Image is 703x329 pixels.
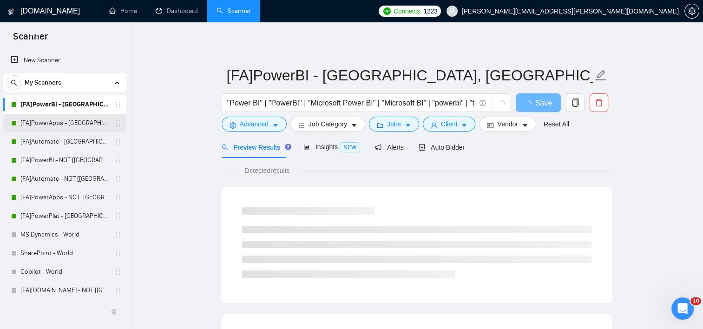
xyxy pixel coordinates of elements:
span: edit [595,69,607,81]
a: dashboardDashboard [156,7,198,15]
button: Save [516,93,561,112]
a: [FA][DOMAIN_NAME] - NOT [[GEOGRAPHIC_DATA], CAN, [GEOGRAPHIC_DATA]] - No AI [20,281,109,300]
a: [FA]Automate - NOT [[GEOGRAPHIC_DATA], [GEOGRAPHIC_DATA], [GEOGRAPHIC_DATA]] [20,170,109,188]
a: New Scanner [11,51,119,70]
span: 10 [690,297,701,305]
span: delete [590,99,608,107]
button: copy [566,93,585,112]
a: Copilot - World [20,263,109,281]
span: holder [114,194,122,201]
div: Tooltip anchor [284,143,292,151]
span: caret-down [405,122,411,129]
span: setting [685,7,699,15]
a: MS Dynamics - World [20,225,109,244]
span: copy [566,99,584,107]
span: folder [377,122,383,129]
span: holder [114,175,122,183]
span: Client [441,119,458,129]
a: [FA]PowerApps - [GEOGRAPHIC_DATA], [GEOGRAPHIC_DATA], [GEOGRAPHIC_DATA] [20,114,109,132]
span: double-left [111,307,120,316]
span: Insights [303,143,360,151]
span: holder [114,231,122,238]
span: holder [114,268,122,276]
span: user [449,8,455,14]
span: holder [114,157,122,164]
span: holder [114,212,122,220]
span: caret-down [522,122,528,129]
span: Save [535,97,552,109]
span: area-chart [303,144,310,150]
span: notification [375,144,381,151]
button: userClientcaret-down [423,117,476,132]
a: setting [684,7,699,15]
button: setting [684,4,699,19]
span: Alerts [375,144,404,151]
span: Jobs [387,119,401,129]
a: [FA]PowerPlat - [GEOGRAPHIC_DATA], [GEOGRAPHIC_DATA], [GEOGRAPHIC_DATA] [20,207,109,225]
span: holder [114,250,122,257]
span: user [431,122,437,129]
img: logo [8,4,14,19]
span: holder [114,287,122,294]
img: upwork-logo.png [383,7,391,15]
span: Connects: [394,6,421,16]
a: SharePoint - World [20,244,109,263]
span: My Scanners [25,73,61,92]
a: searchScanner [217,7,251,15]
span: info-circle [480,100,486,106]
span: holder [114,101,122,108]
li: New Scanner [3,51,126,70]
span: search [7,79,21,86]
span: robot [419,144,425,151]
span: loading [524,100,535,108]
span: caret-down [272,122,279,129]
span: Auto Bidder [419,144,465,151]
span: loading [497,100,505,109]
span: bars [298,122,305,129]
a: [FA]Automate - [GEOGRAPHIC_DATA], [GEOGRAPHIC_DATA], [GEOGRAPHIC_DATA] [20,132,109,151]
span: Scanner [6,30,55,49]
span: Job Category [309,119,347,129]
span: Detected results [238,165,296,176]
span: NEW [340,142,360,152]
span: search [222,144,228,151]
button: settingAdvancedcaret-down [222,117,287,132]
input: Scanner name... [227,64,593,87]
span: idcard [487,122,493,129]
span: Preview Results [222,144,289,151]
a: homeHome [109,7,137,15]
a: [FA]PowerApps - NOT [[GEOGRAPHIC_DATA], CAN, [GEOGRAPHIC_DATA]] [20,188,109,207]
span: Advanced [240,119,269,129]
a: [FA]PowerBI - [GEOGRAPHIC_DATA], [GEOGRAPHIC_DATA], [GEOGRAPHIC_DATA] [20,95,109,114]
span: setting [230,122,236,129]
span: Vendor [497,119,518,129]
button: search [7,75,21,90]
button: delete [590,93,608,112]
span: holder [114,138,122,145]
button: barsJob Categorycaret-down [290,117,365,132]
span: caret-down [461,122,467,129]
span: 1223 [423,6,437,16]
a: [FA]PowerBI - NOT [[GEOGRAPHIC_DATA], CAN, [GEOGRAPHIC_DATA]] [20,151,109,170]
button: folderJobscaret-down [369,117,419,132]
span: caret-down [351,122,357,129]
span: holder [114,119,122,127]
a: Reset All [544,119,569,129]
button: idcardVendorcaret-down [479,117,536,132]
iframe: Intercom live chat [671,297,694,320]
input: Search Freelance Jobs... [227,97,475,109]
